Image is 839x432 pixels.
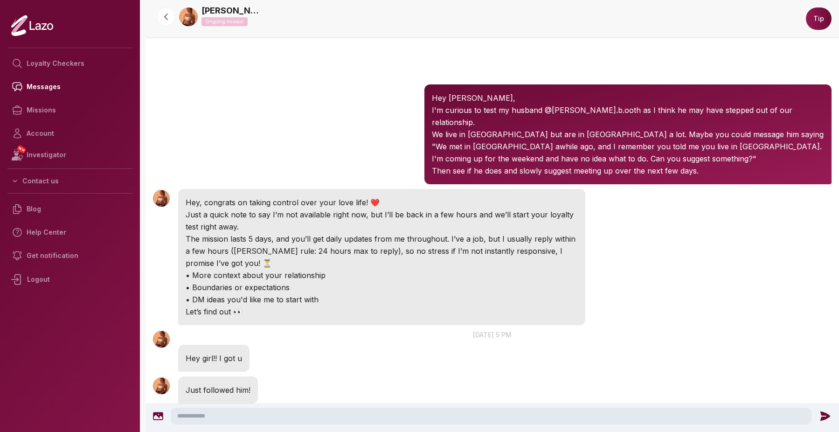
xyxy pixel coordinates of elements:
span: NEW [16,145,27,154]
a: Get notification [7,244,132,267]
button: Contact us [7,173,132,189]
p: • More context about your relationship [186,269,578,281]
p: • DM ideas you'd like me to start with [186,293,578,306]
p: Just followed him! [186,384,250,396]
p: Hey girl!! I got u [186,352,242,364]
a: [PERSON_NAME] [201,4,262,17]
p: Just a quick note to say I’m not available right now, but I’ll be back in a few hours and we’ll s... [186,209,578,233]
div: Logout [7,267,132,292]
p: Ongoing mission [201,17,248,26]
a: Messages [7,75,132,98]
p: [DATE] 5 pm [146,330,839,340]
p: The mission lasts 5 days, and you’ll get daily updates from me throughout. I’ve a job, but I usua... [186,233,578,269]
p: Then see if he does and slowly suggest meeting up over the next few days. [432,165,824,177]
img: User avatar [153,190,170,207]
a: Help Center [7,221,132,244]
img: User avatar [153,377,170,394]
button: Tip [806,7,832,30]
p: Hey [PERSON_NAME], [432,92,824,104]
a: Missions [7,98,132,122]
p: We live in [GEOGRAPHIC_DATA] but are in [GEOGRAPHIC_DATA] a lot. Maybe you could message him sayi... [432,128,824,165]
a: Loyalty Checkers [7,52,132,75]
p: Let’s find out 👀 [186,306,578,318]
a: NEWInvestigator [7,145,132,165]
a: Blog [7,197,132,221]
p: I'm curious to test my husband @[PERSON_NAME].b.ooth as I think he may have stepped out of our re... [432,104,824,128]
a: Account [7,122,132,145]
p: • Boundaries or expectations [186,281,578,293]
img: 5dd41377-3645-4864-a336-8eda7bc24f8f [179,7,198,26]
p: Hey, congrats on taking control over your love life! ❤️ [186,196,578,209]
